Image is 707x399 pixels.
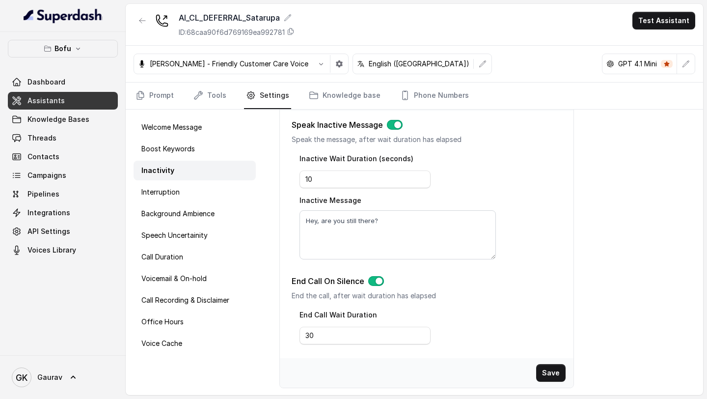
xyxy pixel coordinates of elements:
a: Threads [8,129,118,147]
a: Integrations [8,204,118,222]
a: API Settings [8,223,118,240]
span: Integrations [27,208,70,218]
a: Knowledge base [307,83,382,109]
p: Boost Keywords [141,144,195,154]
a: Assistants [8,92,118,110]
button: Save [536,364,566,382]
p: ID: 68caa90f6d769169ea992781 [179,28,285,37]
span: Contacts [27,152,59,162]
div: AI_CL_DEFERRAL_Satarupa [179,12,295,24]
p: English ([GEOGRAPHIC_DATA]) [369,59,469,69]
label: End Call Wait Duration [299,311,377,319]
span: Pipelines [27,189,59,199]
p: End the call, after wait duration has elapsed [292,291,562,301]
span: Dashboard [27,77,65,87]
p: Voicemail & On-hold [141,274,207,284]
button: Test Assistant [632,12,695,29]
svg: openai logo [606,60,614,68]
a: Tools [191,83,228,109]
p: End Call On Silence [292,275,364,287]
span: Assistants [27,96,65,106]
p: Speak Inactive Message [292,119,383,131]
span: Gaurav [37,372,62,382]
button: Bofu [8,40,118,57]
textarea: Hey, are you still there? [299,210,496,259]
nav: Tabs [134,83,695,109]
span: Campaigns [27,171,66,180]
text: GK [16,372,27,383]
p: Background Ambience [141,209,215,219]
span: Knowledge Bases [27,114,89,124]
p: Bofu [54,43,71,55]
a: Voices Library [8,241,118,259]
a: Pipelines [8,185,118,203]
label: Inactive Message [299,196,361,204]
a: Knowledge Bases [8,111,118,128]
a: Phone Numbers [398,83,471,109]
img: light.svg [24,8,103,24]
a: Settings [244,83,291,109]
p: Office Hours [141,317,184,327]
p: [PERSON_NAME] - Friendly Customer Care Voice [150,59,308,69]
p: Interruption [141,187,180,197]
p: Welcome Message [141,122,202,132]
p: GPT 4.1 Mini [618,59,657,69]
p: Inactivity [141,166,174,175]
span: Voices Library [27,245,76,255]
a: Gaurav [8,364,118,391]
a: Campaigns [8,167,118,184]
p: Voice Cache [141,339,182,348]
p: Speak the message, after wait duration has elapsed [292,135,562,144]
span: API Settings [27,227,70,236]
span: Threads [27,133,56,143]
a: Dashboard [8,73,118,91]
a: Contacts [8,148,118,166]
p: Call Recording & Disclaimer [141,295,229,305]
a: Prompt [134,83,176,109]
p: Speech Uncertainity [141,230,208,240]
p: Call Duration [141,252,183,262]
label: Inactive Wait Duration (seconds) [299,154,413,163]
